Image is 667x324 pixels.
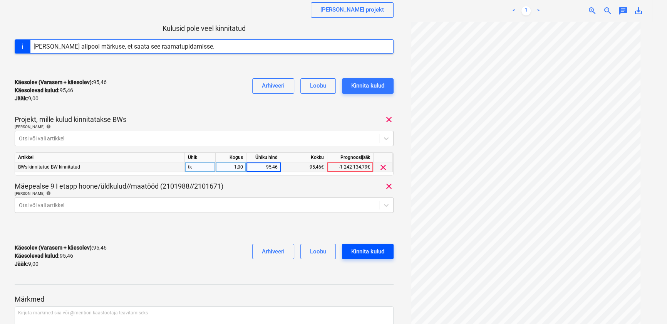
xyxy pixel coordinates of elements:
p: 95,46 [15,86,73,94]
div: Kokku [281,153,327,162]
div: tk [185,162,216,172]
div: Artikkel [15,153,185,162]
strong: Käesolevad kulud : [15,87,60,93]
span: zoom_out [603,6,612,15]
div: Arhiveeri [262,81,285,91]
div: -1 242 134,79€ [327,162,374,172]
p: 95,46 [15,252,73,260]
p: Mäepealse 9 I etapp hoone/üldkulud//maatööd (2101988//2101671) [15,182,223,191]
p: 95,46 [15,78,107,86]
span: clear [379,163,388,172]
iframe: Chat Widget [628,287,667,324]
div: Ühik [185,153,216,162]
div: [PERSON_NAME] [15,124,394,129]
p: Kulusid pole veel kinnitatud [15,24,394,33]
span: help [45,124,51,129]
span: clear [384,182,394,191]
a: Next page [534,6,543,15]
span: BWs kinnitatud BW kinnitatud [18,164,80,170]
button: Arhiveeri [252,78,294,94]
a: Previous page [509,6,518,15]
strong: Käesolev (Varasem + käesolev) : [15,79,93,85]
span: help [45,191,51,196]
button: [PERSON_NAME] projekt [311,2,394,18]
button: Loobu [300,78,336,94]
div: Loobu [310,246,326,256]
span: save_alt [634,6,643,15]
strong: Jääk : [15,95,28,101]
div: [PERSON_NAME] projekt [320,5,384,15]
button: Loobu [300,244,336,259]
p: 9,00 [15,94,39,103]
p: Märkmed [15,295,394,304]
p: Projekt, mille kulud kinnitatakse BWs [15,115,126,124]
div: Kogus [216,153,246,162]
p: 95,46 [15,244,107,252]
strong: Käesolev (Varasem + käesolev) : [15,245,93,251]
strong: Käesolevad kulud : [15,253,60,259]
button: Kinnita kulud [342,78,394,94]
div: Arhiveeri [262,246,285,256]
div: 1,00 [219,162,243,172]
button: Arhiveeri [252,244,294,259]
div: Ühiku hind [246,153,281,162]
div: Loobu [310,81,326,91]
span: zoom_in [588,6,597,15]
p: 9,00 [15,260,39,268]
div: Kinnita kulud [351,81,384,91]
div: 95,46€ [281,162,327,172]
a: Page 1 is your current page [521,6,531,15]
div: Prognoosijääk [327,153,374,162]
div: 95,46 [250,162,278,172]
div: Kinnita kulud [351,246,384,256]
div: [PERSON_NAME] allpool märkuse, et saata see raamatupidamisse. [34,43,215,50]
strong: Jääk : [15,261,28,267]
button: Kinnita kulud [342,244,394,259]
span: chat [618,6,628,15]
span: clear [384,115,394,124]
div: [PERSON_NAME] [15,191,394,196]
